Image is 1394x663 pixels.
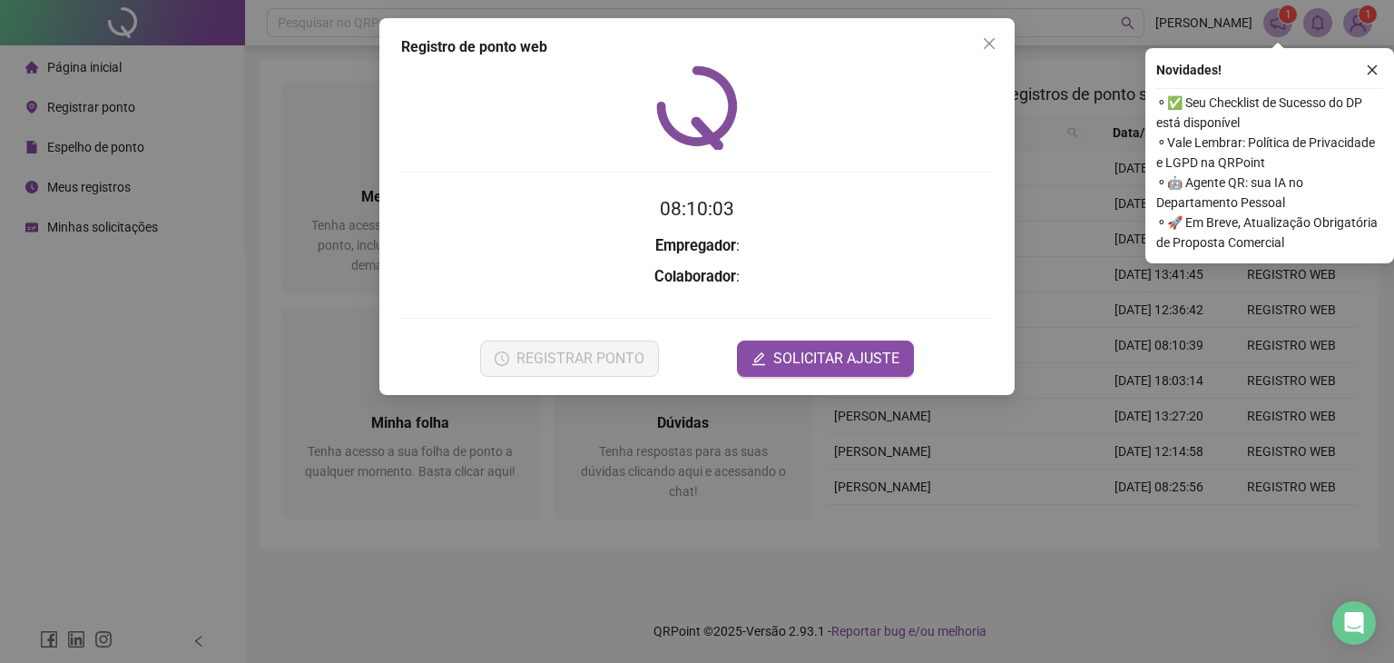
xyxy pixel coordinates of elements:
[1332,601,1376,645] div: Open Intercom Messenger
[982,36,996,51] span: close
[401,234,993,258] h3: :
[660,198,734,220] time: 08:10:03
[655,237,736,254] strong: Empregador
[401,265,993,289] h3: :
[654,268,736,285] strong: Colaborador
[737,341,914,377] button: editSOLICITAR AJUSTE
[751,351,766,366] span: edit
[975,29,1004,58] button: Close
[656,65,738,150] img: QRPoint
[1156,213,1383,252] span: ⚬ 🚀 Em Breve, Atualização Obrigatória de Proposta Comercial
[1156,93,1383,133] span: ⚬ ✅ Seu Checklist de Sucesso do DP está disponível
[401,36,993,58] div: Registro de ponto web
[1156,133,1383,173] span: ⚬ Vale Lembrar: Política de Privacidade e LGPD na QRPoint
[480,341,659,377] button: REGISTRAR PONTO
[1156,173,1383,213] span: ⚬ 🤖 Agente QR: sua IA no Departamento Pessoal
[1366,64,1379,76] span: close
[1156,60,1222,80] span: Novidades !
[773,348,899,370] span: SOLICITAR AJUSTE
